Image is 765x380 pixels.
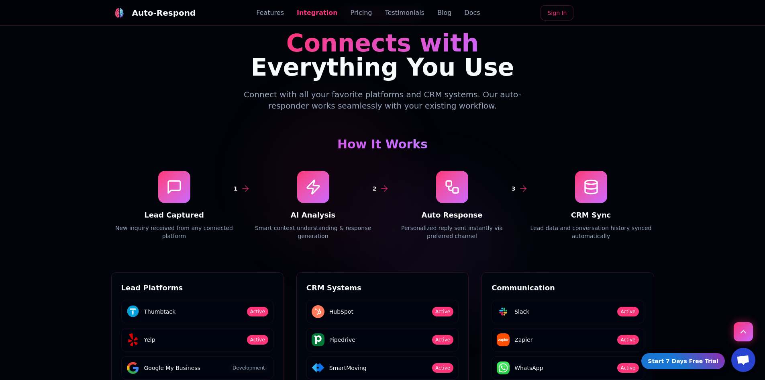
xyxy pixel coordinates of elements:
div: 3 [509,184,518,193]
span: Active [617,307,639,316]
h3: Communication [492,282,644,294]
img: Yelp logo [126,333,139,346]
span: WhatsApp [514,364,543,372]
button: Scroll to top [734,322,753,341]
span: Zapier [514,336,532,344]
p: Smart context understanding & response generation [250,224,376,240]
span: Active [617,363,639,373]
img: SmartMoving logo [312,362,324,374]
a: Integration [297,8,338,18]
img: Thumbtack logo [126,305,139,318]
h3: Lead Platforms [121,282,273,294]
h4: Auto Response [389,210,515,221]
span: Pipedrive [329,336,355,344]
img: logo.svg [114,8,124,18]
span: Active [247,307,268,316]
span: Thumbtack [144,308,176,316]
a: Start 7 Days Free Trial [641,353,725,369]
span: Google My Business [144,364,200,372]
div: Auto-Respond [132,7,196,18]
a: Blog [437,8,451,18]
span: Connects with [286,29,479,57]
h3: How It Works [111,137,654,152]
p: Connect with all your favorite platforms and CRM systems. Our auto-responder works seamlessly wit... [228,89,537,111]
a: Docs [464,8,480,18]
img: Google My Business logo [126,362,139,374]
p: Personalized reply sent instantly via preferred channel [389,224,515,240]
img: Slack logo [497,305,510,318]
div: Open chat [731,348,755,372]
div: 2 [370,184,379,193]
span: Active [432,363,453,373]
span: Development [229,363,268,373]
span: Slack [514,308,529,316]
h4: CRM Sync [528,210,654,221]
span: Active [617,335,639,345]
p: New inquiry received from any connected platform [111,224,237,240]
img: Pipedrive logo [312,333,324,346]
iframe: Sign in with Google Button [576,4,658,22]
div: 1 [231,184,241,193]
p: Lead data and conversation history synced automatically [528,224,654,240]
a: Features [256,8,284,18]
a: Testimonials [385,8,424,18]
img: WhatsApp logo [497,362,510,374]
h4: Lead Captured [111,210,237,221]
span: Active [432,335,453,345]
span: HubSpot [329,308,353,316]
a: Sign In [541,5,573,21]
h3: CRM Systems [306,282,459,294]
img: Zapier logo [497,333,510,346]
span: Everything You Use [251,53,514,81]
span: Active [432,307,453,316]
span: Yelp [144,336,155,344]
h4: AI Analysis [250,210,376,221]
a: Pricing [351,8,372,18]
span: SmartMoving [329,364,367,372]
img: HubSpot logo [312,305,324,318]
a: Auto-Respond [111,5,196,21]
span: Active [247,335,268,345]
